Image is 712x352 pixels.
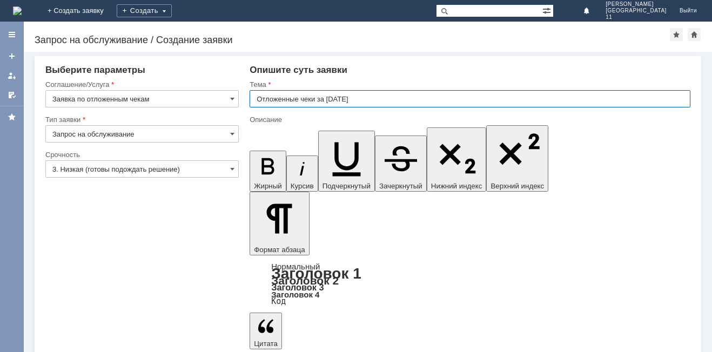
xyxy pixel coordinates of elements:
div: Соглашение/Услуга [45,81,237,88]
div: Формат абзаца [250,263,690,305]
div: Срочность [45,151,237,158]
a: Заголовок 3 [271,282,324,292]
span: Формат абзаца [254,246,305,254]
span: 11 [606,14,667,21]
span: Цитата [254,340,278,348]
a: Создать заявку [3,48,21,65]
a: Заголовок 2 [271,274,339,287]
span: Подчеркнутый [323,182,371,190]
span: [GEOGRAPHIC_DATA] [606,8,667,14]
div: Описание [250,116,688,123]
img: logo [13,6,22,15]
div: Тема [250,81,688,88]
button: Формат абзаца [250,192,309,255]
span: Жирный [254,182,282,190]
span: Расширенный поиск [542,5,553,15]
span: Зачеркнутый [379,182,422,190]
button: Цитата [250,313,282,349]
a: Мои согласования [3,86,21,104]
span: Верхний индекс [491,182,544,190]
div: Сделать домашней страницей [688,28,701,41]
a: Нормальный [271,262,320,271]
a: Мои заявки [3,67,21,84]
span: [PERSON_NAME] [606,1,667,8]
button: Курсив [286,155,318,192]
span: Нижний индекс [431,182,482,190]
button: Нижний индекс [427,127,487,192]
span: Опишите суть заявки [250,65,347,75]
a: Заголовок 4 [271,290,319,299]
div: Тип заявки [45,116,237,123]
div: Создать [117,4,172,17]
a: Перейти на домашнюю страницу [13,6,22,15]
button: Верхний индекс [486,125,548,192]
button: Жирный [250,151,286,192]
button: Подчеркнутый [318,131,375,192]
span: Выберите параметры [45,65,145,75]
span: Курсив [291,182,314,190]
a: Код [271,296,286,306]
div: Добавить в избранное [670,28,683,41]
a: Заголовок 1 [271,265,361,282]
button: Зачеркнутый [375,136,427,192]
div: Запрос на обслуживание / Создание заявки [35,35,670,45]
